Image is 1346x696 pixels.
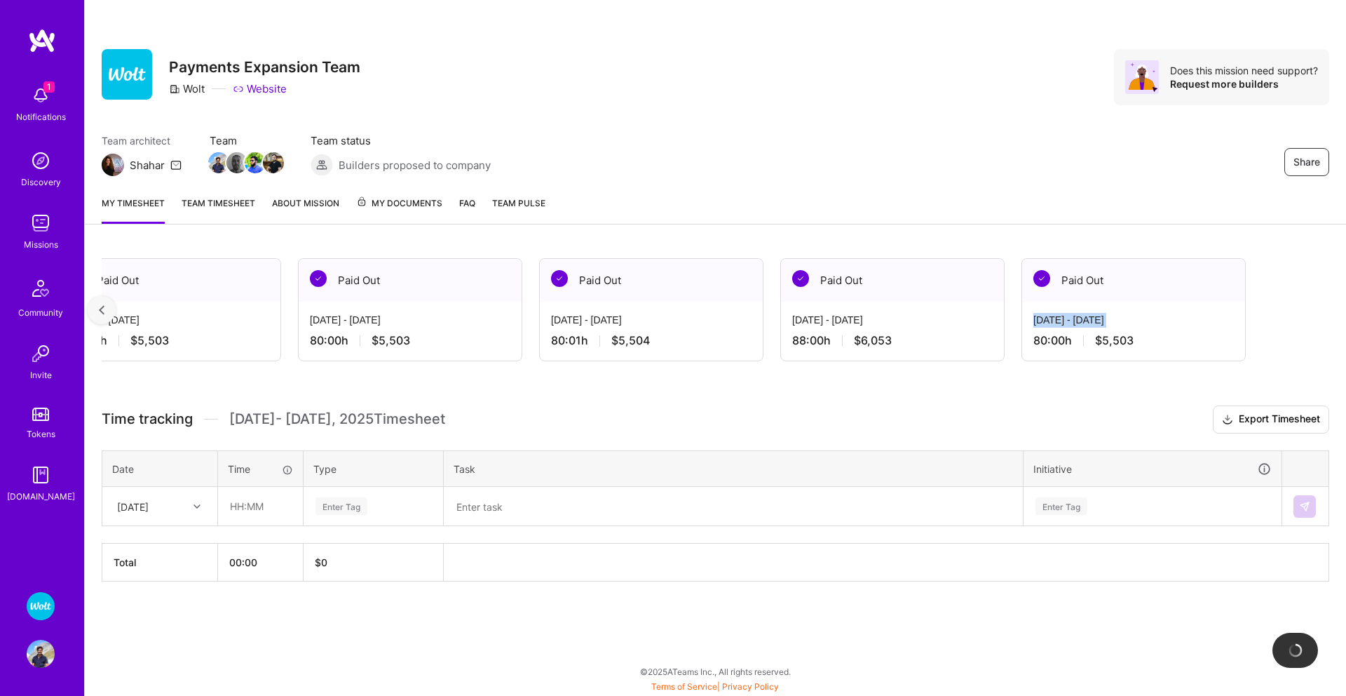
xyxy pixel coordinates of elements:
img: teamwork [27,209,55,237]
div: Tokens [27,427,55,441]
img: Wolt - Fintech: Payments Expansion Team [27,592,55,620]
span: $5,503 [372,333,410,348]
img: loading [1286,641,1305,660]
div: Invite [30,368,52,382]
img: Paid Out [310,270,327,287]
img: left [99,305,104,315]
div: Paid Out [57,259,280,302]
a: Website [233,81,287,96]
span: Team [210,133,283,148]
img: Team Member Avatar [263,152,284,173]
a: My timesheet [102,196,165,224]
th: Date [102,450,218,487]
div: 88:00 h [792,333,993,348]
div: Enter Tag [1035,495,1087,517]
img: Invite [27,340,55,368]
img: Builders proposed to company [311,154,333,176]
div: Wolt [169,81,205,96]
div: [DOMAIN_NAME] [7,489,75,504]
img: Team Member Avatar [226,152,247,173]
div: 80:00 h [1033,333,1234,348]
img: Paid Out [792,270,809,287]
img: Team Member Avatar [208,152,229,173]
a: Team Pulse [492,196,545,224]
th: 00:00 [218,544,304,582]
span: $5,504 [611,333,650,348]
a: Team Member Avatar [228,151,246,175]
a: Team timesheet [182,196,255,224]
img: tokens [32,408,49,421]
img: logo [28,28,56,53]
div: Missions [24,237,58,252]
a: Team Member Avatar [246,151,264,175]
div: Discovery [21,175,61,189]
div: Initiative [1033,461,1272,477]
button: Export Timesheet [1213,406,1329,434]
a: User Avatar [23,640,58,668]
a: Terms of Service [651,681,717,692]
span: Team architect [102,133,182,148]
div: Time [228,462,293,476]
div: Shahar [130,158,165,173]
div: Paid Out [1022,259,1245,302]
a: My Documents [356,196,442,224]
img: Paid Out [551,270,568,287]
div: [DATE] - [DATE] [1033,313,1234,328]
img: Team Architect [102,154,124,176]
th: Task [444,450,1024,487]
th: Total [102,544,218,582]
span: | [651,681,779,692]
a: Team Member Avatar [210,151,228,175]
h3: Payments Expansion Team [169,58,360,76]
div: [DATE] - [DATE] [310,313,510,328]
span: $ 0 [315,556,327,568]
i: icon CompanyGray [169,83,180,95]
img: Team Member Avatar [245,152,266,173]
a: FAQ [459,196,475,224]
span: Team status [311,133,491,148]
a: Privacy Policy [722,681,779,692]
span: $5,503 [130,333,169,348]
div: Paid Out [540,259,763,302]
i: icon Chevron [193,503,200,510]
div: [DATE] - [DATE] [69,313,269,328]
span: [DATE] - [DATE] , 2025 Timesheet [229,410,445,428]
div: [DATE] - [DATE] [551,313,752,328]
i: icon Download [1222,413,1233,427]
span: Time tracking [102,410,193,428]
th: Type [304,450,444,487]
span: My Documents [356,196,442,211]
span: $6,053 [854,333,892,348]
img: Community [24,272,57,305]
input: HH:MM [219,488,302,525]
img: discovery [27,147,55,175]
span: 1 [43,81,55,93]
img: Submit [1299,501,1310,512]
span: Team Pulse [492,198,545,208]
span: $5,503 [1095,333,1134,348]
div: [DATE] [117,499,149,514]
div: Enter Tag [315,495,367,517]
a: Wolt - Fintech: Payments Expansion Team [23,592,58,620]
div: © 2025 ATeams Inc., All rights reserved. [84,654,1346,689]
div: Community [18,305,63,320]
div: Notifications [16,109,66,124]
img: Avatar [1125,60,1159,94]
div: Does this mission need support? [1170,64,1318,77]
span: Share [1293,155,1320,169]
img: User Avatar [27,640,55,668]
img: bell [27,81,55,109]
span: Builders proposed to company [339,158,491,173]
div: [DATE] - [DATE] [792,313,993,328]
a: About Mission [272,196,339,224]
div: 80:00 h [310,333,510,348]
a: Team Member Avatar [264,151,283,175]
img: guide book [27,461,55,489]
img: Paid Out [1033,270,1050,287]
img: Company Logo [102,49,152,100]
div: 80:01 h [551,333,752,348]
button: Share [1284,148,1329,176]
div: Request more builders [1170,77,1318,91]
div: Paid Out [299,259,522,302]
div: 80:00 h [69,333,269,348]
